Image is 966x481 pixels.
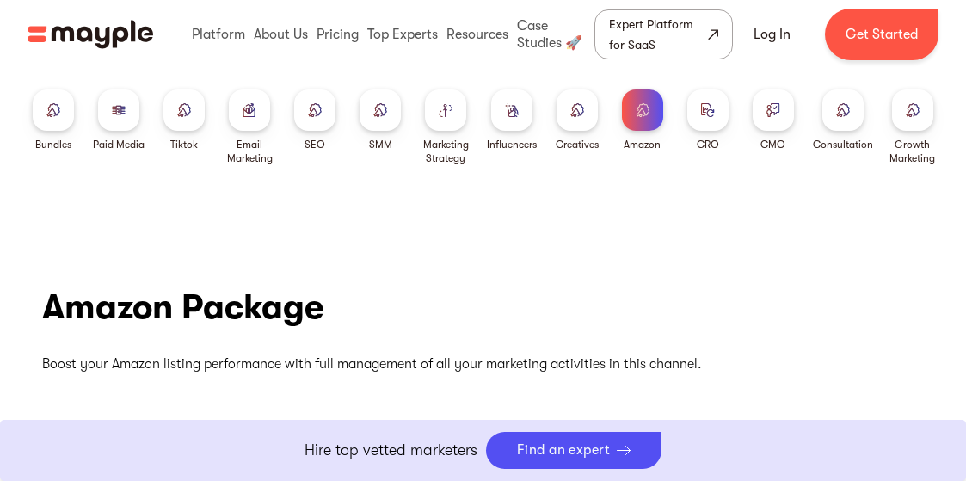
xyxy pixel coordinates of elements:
div: Resources [442,7,513,62]
div: Marketing Strategy [420,138,471,165]
a: Creatives [556,89,599,151]
div: Bundles [35,138,71,151]
a: Email Marketing [224,89,275,165]
a: Growth Marketing [887,89,938,165]
a: Bundles [33,89,74,151]
p: Hire top vetted marketers [305,439,477,462]
a: CRO [687,89,729,151]
a: Get Started [825,9,938,60]
div: Pricing [312,7,363,62]
a: Influencers [487,89,537,151]
div: Top Experts [363,7,442,62]
a: Log In [733,14,811,55]
div: Creatives [556,138,599,151]
a: Amazon [622,89,663,151]
a: Paid Media [93,89,145,151]
img: Mayple logo [28,18,153,51]
div: About Us [249,7,312,62]
div: Platform [188,7,249,62]
div: SEO [305,138,325,151]
a: SMM [360,89,401,151]
div: Paid Media [93,138,145,151]
div: Consultation [813,138,873,151]
div: Email Marketing [224,138,275,165]
div: Amazon [624,138,661,151]
div: CMO [760,138,785,151]
a: CMO [753,89,794,151]
a: Expert Platform for SaaS [594,9,733,59]
div: CRO [697,138,719,151]
div: Find an expert [517,442,611,459]
div: Tiktok [170,138,198,151]
a: Tiktok [163,89,205,151]
a: SEO [294,89,335,151]
a: Marketing Strategy [420,89,471,165]
a: Consultation [813,89,873,151]
p: Boost your Amazon listing performance with full management of all your marketing activities in th... [42,355,748,373]
div: Expert Platform for SaaS [609,14,705,55]
h2: Amazon Package [42,286,323,329]
div: Growth Marketing [887,138,938,165]
div: SMM [369,138,392,151]
a: home [28,18,153,51]
div: Influencers [487,138,537,151]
